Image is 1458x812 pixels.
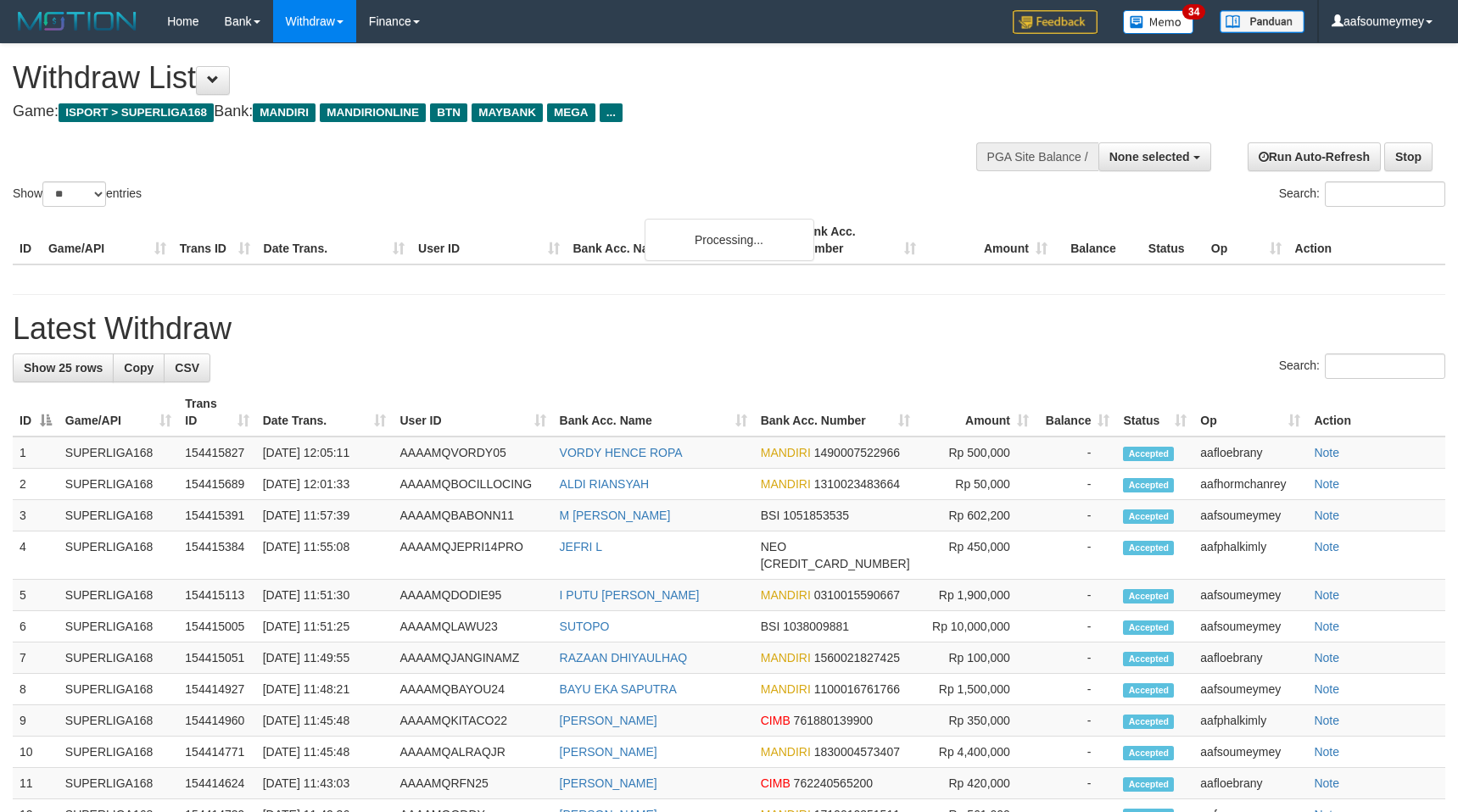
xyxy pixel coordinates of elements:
td: SUPERLIGA168 [59,674,179,705]
span: MANDIRI [761,446,811,459]
h4: Game: Bank: [13,103,955,120]
td: aafhormchanrey [1193,469,1307,500]
td: [DATE] 11:55:08 [256,531,394,580]
td: - [1036,437,1117,469]
span: BSI [761,509,780,522]
th: Amount [923,216,1054,264]
span: Copy 5859459254537433 to clipboard [761,557,910,570]
td: Rp 50,000 [917,469,1036,500]
th: Bank Acc. Number: activate to sort column ascending [754,388,917,437]
td: [DATE] 11:49:55 [256,642,394,674]
a: Note [1314,745,1339,759]
td: aafsoumeymey [1193,500,1307,531]
a: Note [1314,446,1339,459]
td: SUPERLIGA168 [59,531,179,580]
td: aafsoumeymey [1193,611,1307,642]
a: Copy [113,353,165,382]
span: Accepted [1123,777,1174,792]
td: 154414927 [178,674,255,705]
a: [PERSON_NAME] [560,776,657,790]
td: aafphalkimly [1193,705,1307,737]
td: 4 [13,531,59,580]
h1: Withdraw List [13,61,955,95]
th: Status [1142,216,1204,264]
th: Bank Acc. Name: activate to sort column ascending [553,388,754,437]
td: SUPERLIGA168 [59,705,179,737]
span: Copy 1051853535 to clipboard [783,509,849,522]
td: SUPERLIGA168 [59,768,179,799]
a: BAYU EKA SAPUTRA [560,682,677,696]
td: aafloebrany [1193,437,1307,469]
td: AAAAMQJANGINAMZ [393,642,552,674]
span: Copy 1490007522966 to clipboard [814,446,900,459]
td: 154415005 [178,611,255,642]
a: Note [1314,714,1339,727]
td: SUPERLIGA168 [59,469,179,500]
td: 9 [13,705,59,737]
td: 154415827 [178,437,255,469]
th: Op [1204,216,1288,264]
td: AAAAMQDODIE95 [393,580,552,611]
td: Rp 10,000,000 [917,611,1036,642]
span: MEGA [547,103,595,122]
td: - [1036,500,1117,531]
a: Note [1314,588,1339,602]
td: aafloebrany [1193,768,1307,799]
th: User ID: activate to sort column ascending [393,388,552,437]
td: AAAAMQBOCILLOCING [393,469,552,500]
td: 6 [13,611,59,642]
a: JEFRI L [560,540,603,553]
label: Search: [1279,353,1445,379]
td: - [1036,642,1117,674]
span: MANDIRI [253,103,316,122]
td: - [1036,531,1117,580]
td: 154415384 [178,531,255,580]
td: Rp 500,000 [917,437,1036,469]
span: NEO [761,540,786,553]
td: 154415113 [178,580,255,611]
th: Status: activate to sort column ascending [1116,388,1193,437]
th: Game/API: activate to sort column ascending [59,388,179,437]
th: Action [1307,388,1445,437]
span: MANDIRI [761,682,811,696]
span: Copy 762240565200 to clipboard [794,776,873,790]
td: 7 [13,642,59,674]
td: AAAAMQKITACO22 [393,705,552,737]
span: ISPORT > SUPERLIGA168 [59,103,214,122]
img: Feedback.jpg [1013,10,1098,34]
input: Search: [1325,181,1445,207]
th: Balance [1054,216,1142,264]
td: 1 [13,437,59,469]
td: - [1036,737,1117,768]
span: CIMB [761,776,790,790]
span: Copy 761880139900 to clipboard [794,714,873,727]
th: Bank Acc. Number [792,216,924,264]
h1: Latest Withdraw [13,312,1445,346]
th: Bank Acc. Name [567,216,792,264]
td: aafphalkimly [1193,531,1307,580]
td: SUPERLIGA168 [59,642,179,674]
span: 34 [1182,4,1205,19]
a: [PERSON_NAME] [560,745,657,759]
span: Copy 0310015590667 to clipboard [814,588,900,602]
td: 154414771 [178,737,255,768]
td: aafsoumeymey [1193,674,1307,705]
a: RAZAAN DHIYAULHAQ [560,651,688,665]
td: [DATE] 11:51:30 [256,580,394,611]
td: SUPERLIGA168 [59,611,179,642]
td: [DATE] 12:01:33 [256,469,394,500]
a: VORDY HENCE ROPA [560,446,683,459]
td: AAAAMQJEPRI14PRO [393,531,552,580]
div: PGA Site Balance / [976,142,1098,171]
td: - [1036,611,1117,642]
a: Note [1314,776,1339,790]
th: Op: activate to sort column ascending [1193,388,1307,437]
td: - [1036,674,1117,705]
td: - [1036,768,1117,799]
td: SUPERLIGA168 [59,580,179,611]
a: Note [1314,477,1339,491]
td: [DATE] 11:48:21 [256,674,394,705]
a: Note [1314,651,1339,665]
a: ALDI RIANSYAH [560,477,650,491]
td: 3 [13,500,59,531]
